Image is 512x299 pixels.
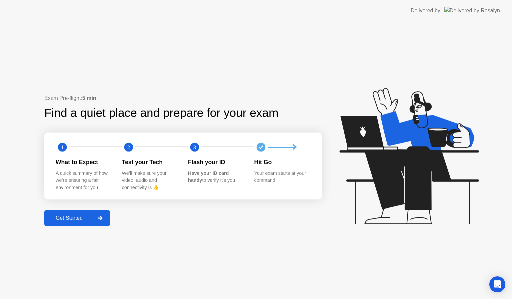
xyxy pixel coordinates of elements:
text: 3 [193,144,196,150]
div: A quick summary of how we’re ensuring a fair environment for you [56,170,111,191]
div: to verify it’s you [188,170,244,184]
div: Your exam starts at your command [254,170,310,184]
div: What to Expect [56,158,111,166]
div: Get Started [46,215,92,221]
b: Have your ID card handy [188,170,229,183]
div: Open Intercom Messenger [489,276,505,292]
img: Delivered by Rosalyn [444,7,500,14]
div: We’ll make sure your video, audio and connectivity is 👌 [122,170,178,191]
div: Exam Pre-flight: [44,94,322,102]
b: 5 min [82,95,96,101]
div: Hit Go [254,158,310,166]
text: 2 [127,144,130,150]
button: Get Started [44,210,110,226]
div: Delivered by [411,7,440,15]
div: Flash your ID [188,158,244,166]
div: Find a quiet place and prepare for your exam [44,104,279,122]
div: Test your Tech [122,158,178,166]
text: 1 [61,144,64,150]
